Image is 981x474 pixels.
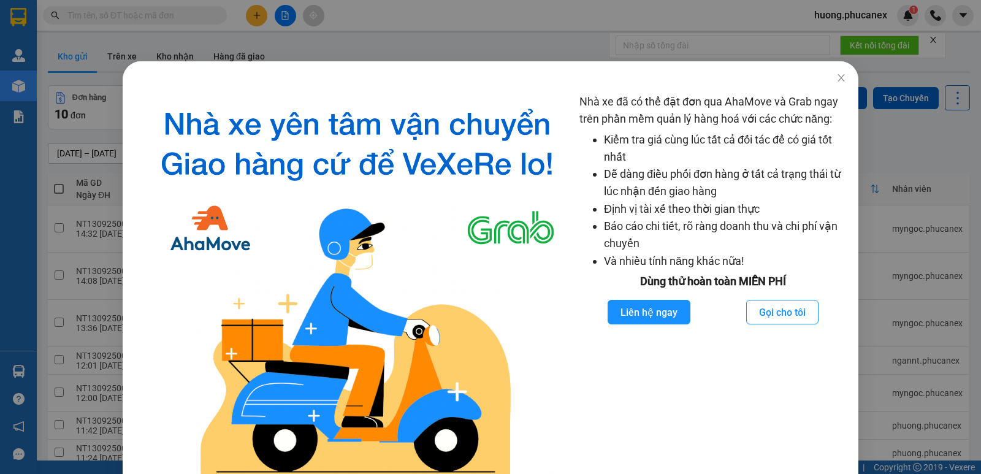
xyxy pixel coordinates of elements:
[604,131,846,166] li: Kiểm tra giá cùng lúc tất cả đối tác để có giá tốt nhất
[604,166,846,201] li: Dễ dàng điều phối đơn hàng ở tất cả trạng thái từ lúc nhận đến giao hàng
[608,300,690,324] button: Liên hệ ngay
[604,201,846,218] li: Định vị tài xế theo thời gian thực
[746,300,819,324] button: Gọi cho tôi
[836,73,846,83] span: close
[604,253,846,270] li: Và nhiều tính năng khác nữa!
[824,61,858,96] button: Close
[620,305,678,320] span: Liên hệ ngay
[604,218,846,253] li: Báo cáo chi tiết, rõ ràng doanh thu và chi phí vận chuyển
[759,305,806,320] span: Gọi cho tôi
[579,273,846,290] div: Dùng thử hoàn toàn MIỄN PHÍ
